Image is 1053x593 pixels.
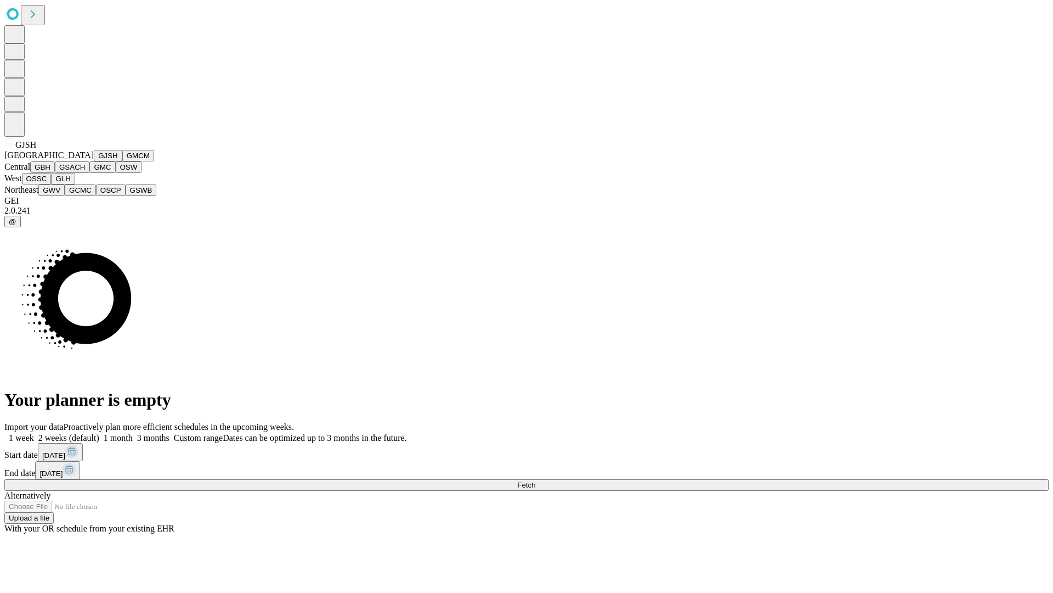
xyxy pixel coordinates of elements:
[4,174,22,183] span: West
[116,161,142,173] button: OSW
[126,184,157,196] button: GSWB
[122,150,154,161] button: GMCM
[96,184,126,196] button: OSCP
[89,161,115,173] button: GMC
[9,433,34,443] span: 1 week
[517,481,535,489] span: Fetch
[94,150,122,161] button: GJSH
[4,524,174,533] span: With your OR schedule from your existing EHR
[15,140,36,149] span: GJSH
[30,161,55,173] button: GBH
[4,162,30,171] span: Central
[4,150,94,160] span: [GEOGRAPHIC_DATA]
[4,422,64,432] span: Import your data
[55,161,89,173] button: GSACH
[65,184,96,196] button: GCMC
[174,433,223,443] span: Custom range
[22,173,52,184] button: OSSC
[4,390,1049,410] h1: Your planner is empty
[64,422,294,432] span: Proactively plan more efficient schedules in the upcoming weeks.
[104,433,133,443] span: 1 month
[4,512,54,524] button: Upload a file
[39,469,63,478] span: [DATE]
[38,184,65,196] button: GWV
[137,433,169,443] span: 3 months
[223,433,406,443] span: Dates can be optimized up to 3 months in the future.
[35,461,80,479] button: [DATE]
[38,433,99,443] span: 2 weeks (default)
[4,443,1049,461] div: Start date
[4,206,1049,216] div: 2.0.241
[4,461,1049,479] div: End date
[9,217,16,226] span: @
[4,185,38,194] span: Northeast
[4,196,1049,206] div: GEI
[4,479,1049,491] button: Fetch
[4,491,50,500] span: Alternatively
[51,173,75,184] button: GLH
[38,443,83,461] button: [DATE]
[42,451,65,460] span: [DATE]
[4,216,21,227] button: @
